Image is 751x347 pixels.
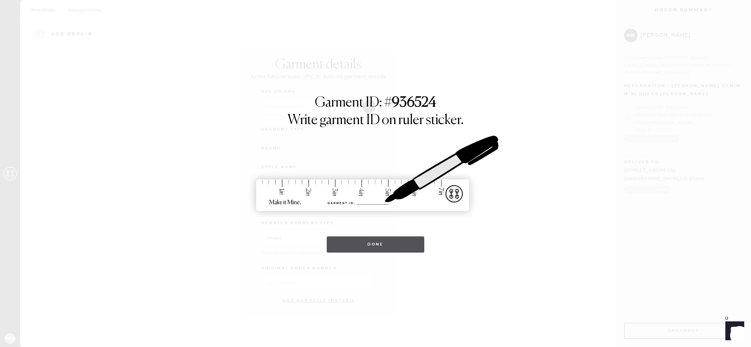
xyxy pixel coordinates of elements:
iframe: Front Chat [719,317,748,346]
button: Done [327,236,424,253]
h1: Write garment ID on ruler sticker. [288,112,464,128]
strong: 936524 [392,96,436,110]
h1: Garment ID: # [315,95,436,112]
img: ruler-sticker-sharpie.svg [249,118,502,230]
